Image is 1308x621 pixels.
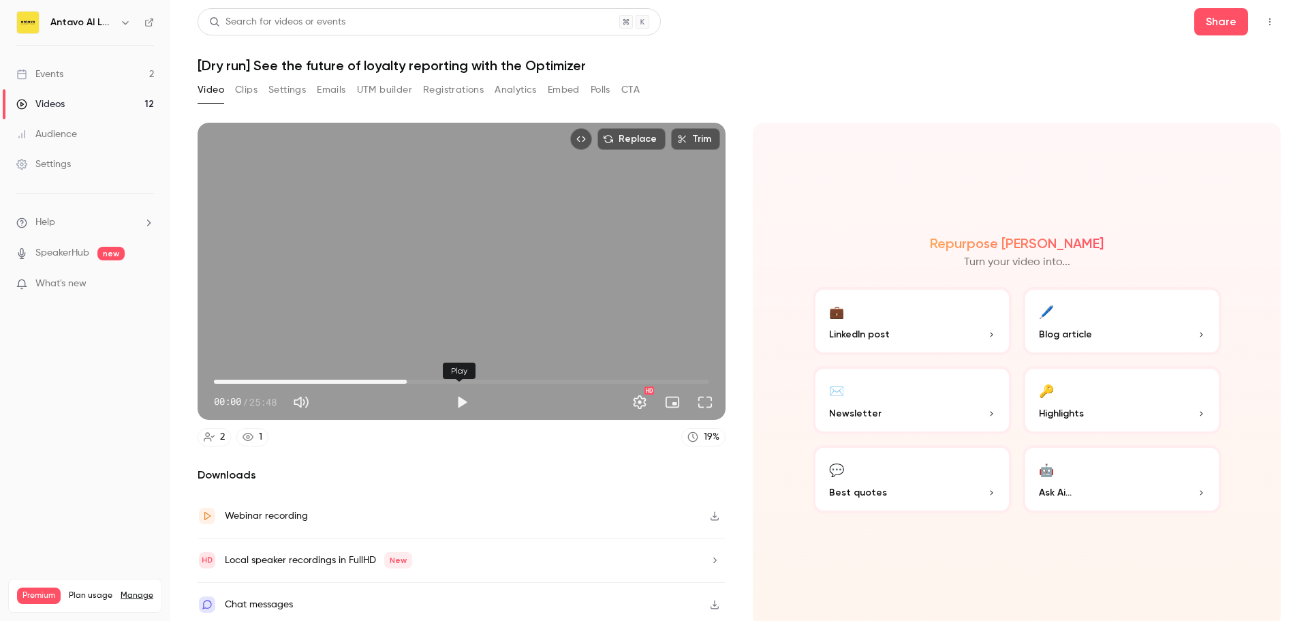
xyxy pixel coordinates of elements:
button: Polls [591,79,610,101]
div: 🖊️ [1039,301,1054,322]
div: Local speaker recordings in FullHD [225,552,412,569]
button: Turn on miniplayer [659,389,686,416]
div: Videos [16,97,65,111]
div: 💬 [829,459,844,480]
div: 2 [220,430,225,444]
div: Settings [16,157,71,171]
button: Share [1194,8,1248,35]
button: CTA [621,79,640,101]
button: Replace [597,128,666,150]
span: Best quotes [829,485,887,500]
button: Emails [317,79,345,101]
div: ✉️ [829,380,844,401]
button: 💼LinkedIn post [813,287,1012,355]
button: Full screen [691,389,719,416]
h2: Repurpose [PERSON_NAME] [930,235,1104,252]
span: Highlights [1039,406,1084,421]
button: Settings [268,79,306,101]
p: Turn your video into... [964,254,1070,271]
span: What's new [35,277,87,291]
button: 🔑Highlights [1023,366,1221,434]
a: 19% [681,428,726,446]
h6: Antavo AI Loyalty Cloud [50,16,114,29]
button: ✉️Newsletter [813,366,1012,434]
button: Embed [548,79,580,101]
span: 25:48 [249,395,277,409]
span: Ask Ai... [1039,485,1072,500]
span: / [243,395,248,409]
div: 19 % [704,430,719,444]
button: 💬Best quotes [813,445,1012,513]
iframe: Noticeable Trigger [138,278,154,290]
h1: [Dry run] See the future of loyalty reporting with the Optimizer [198,57,1281,74]
a: SpeakerHub [35,246,89,260]
div: 🔑 [1039,380,1054,401]
div: Events [16,67,63,81]
a: 2 [198,428,231,446]
h2: Downloads [198,467,726,483]
button: Settings [626,389,653,416]
span: LinkedIn post [829,327,890,342]
a: Manage [121,590,153,601]
span: Help [35,215,55,230]
div: 💼 [829,301,844,322]
a: 1 [236,428,268,446]
span: Blog article [1039,327,1092,342]
button: Registrations [423,79,484,101]
div: Audience [16,127,77,141]
button: Trim [671,128,720,150]
button: Mute [287,389,315,416]
div: HD [644,387,654,395]
button: Clips [235,79,258,101]
div: Search for videos or events [209,15,345,29]
button: Play [448,389,476,416]
span: New [384,552,412,569]
button: 🖊️Blog article [1023,287,1221,355]
button: Top Bar Actions [1259,11,1281,33]
div: Play [443,363,476,379]
li: help-dropdown-opener [16,215,154,230]
div: Webinar recording [225,508,308,524]
span: Premium [17,588,61,604]
button: 🤖Ask Ai... [1023,445,1221,513]
span: Newsletter [829,406,882,421]
button: Analytics [495,79,537,101]
div: 00:00 [214,395,277,409]
span: 00:00 [214,395,241,409]
div: 1 [259,430,262,444]
button: Video [198,79,224,101]
div: Chat messages [225,596,293,613]
div: 🤖 [1039,459,1054,480]
img: Antavo AI Loyalty Cloud [17,12,39,33]
span: new [97,247,125,260]
button: Embed video [570,128,592,150]
button: UTM builder [357,79,412,101]
span: Plan usage [69,590,112,601]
